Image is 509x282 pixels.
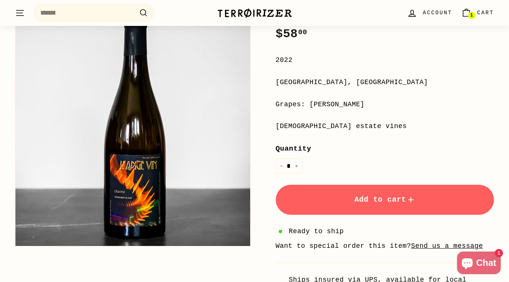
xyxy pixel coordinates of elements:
div: [GEOGRAPHIC_DATA], [GEOGRAPHIC_DATA] [276,77,494,88]
input: quantity [276,158,302,174]
span: Account [423,9,452,17]
span: Ready to ship [289,226,344,237]
div: [DEMOGRAPHIC_DATA] estate vines [276,121,494,132]
label: Quantity [276,143,494,154]
div: 2022 [276,55,494,66]
span: 1 [470,13,473,18]
li: Want to special order this item? [276,241,494,252]
a: Account [403,2,457,24]
a: Cart [457,2,498,24]
sup: 00 [298,28,307,36]
span: Cart [477,9,494,17]
span: $58 [276,27,307,41]
button: Increase item quantity by one [291,158,302,174]
span: Add to cart [354,195,415,204]
a: Send us a message [411,242,483,250]
inbox-online-store-chat: Shopify online store chat [455,252,503,276]
button: Reduce item quantity by one [276,158,287,174]
div: Grapes: [PERSON_NAME] [276,99,494,110]
button: Add to cart [276,185,494,215]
